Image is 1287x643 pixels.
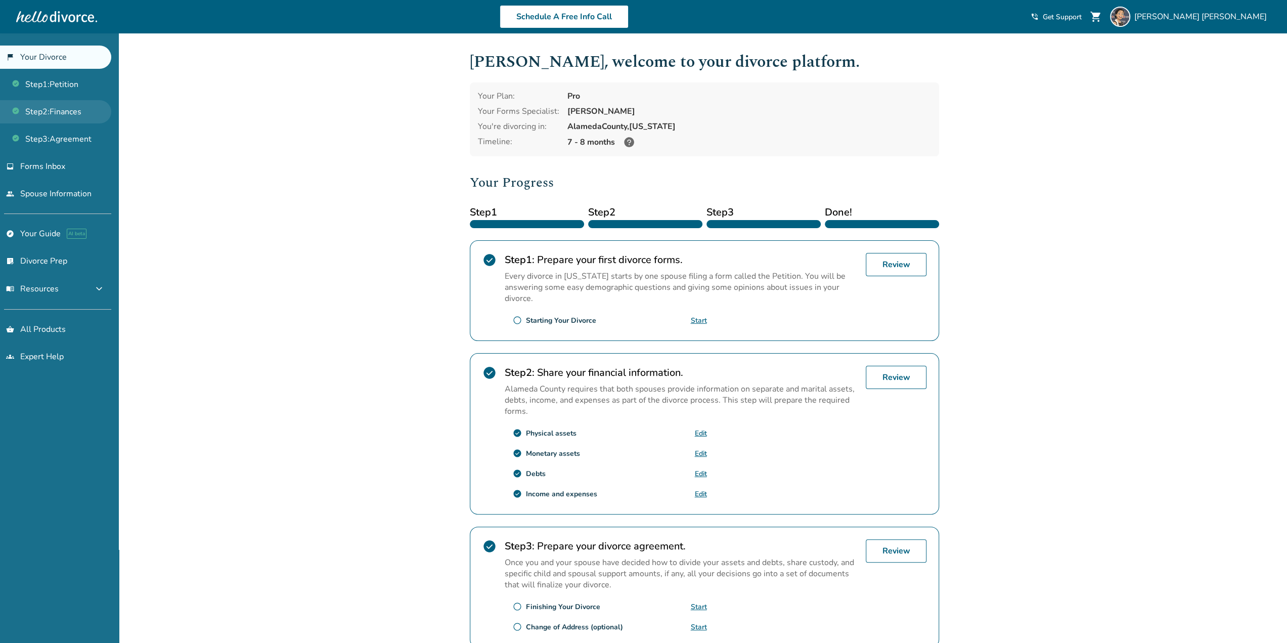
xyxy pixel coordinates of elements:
div: Finishing Your Divorce [526,602,600,612]
div: Physical assets [526,428,576,438]
span: Forms Inbox [20,161,65,172]
a: Schedule A Free Info Call [500,5,629,28]
span: people [6,190,14,198]
span: phone_in_talk [1031,13,1039,21]
span: check_circle [482,253,497,267]
a: Edit [695,449,707,458]
div: Pro [567,91,931,102]
img: Ros de Vries [1110,7,1130,27]
span: list_alt_check [6,257,14,265]
div: You're divorcing in: [478,121,559,132]
span: check_circle [513,489,522,498]
div: Debts [526,469,546,479]
p: Every divorce in [US_STATE] starts by one spouse filing a form called the Petition. You will be a... [505,271,858,304]
span: Step 2 [588,205,702,220]
div: Starting Your Divorce [526,316,596,325]
a: Start [691,602,707,612]
h2: Your Progress [470,173,939,193]
h2: Share your financial information. [505,366,858,379]
span: check_circle [513,449,522,458]
span: Done! [825,205,939,220]
span: check_circle [513,428,522,438]
div: Income and expenses [526,489,597,499]
strong: Step 2 : [505,366,535,379]
div: [PERSON_NAME] [567,106,931,117]
a: Edit [695,428,707,438]
span: flag_2 [6,53,14,61]
span: shopping_basket [6,325,14,333]
iframe: Chat Widget [1236,594,1287,643]
div: Change of Address (optional) [526,622,623,632]
a: Review [866,539,926,563]
div: Timeline: [478,136,559,148]
span: explore [6,230,14,238]
p: Alameda County requires that both spouses provide information on separate and marital assets, deb... [505,383,858,417]
span: shopping_cart [1090,11,1102,23]
span: check_circle [482,366,497,380]
span: Resources [6,283,59,294]
span: inbox [6,162,14,170]
a: Edit [695,469,707,479]
span: Step 3 [706,205,821,220]
strong: Step 1 : [505,253,535,267]
span: check_circle [513,469,522,478]
a: Review [866,253,926,276]
h2: Prepare your first divorce forms. [505,253,858,267]
div: Monetary assets [526,449,580,458]
span: check_circle [482,539,497,553]
h1: [PERSON_NAME] , welcome to your divorce platform. [470,50,939,74]
h2: Prepare your divorce agreement. [505,539,858,553]
span: menu_book [6,285,14,293]
div: Your Forms Specialist: [478,106,559,117]
span: Step 1 [470,205,584,220]
span: radio_button_unchecked [513,602,522,611]
span: [PERSON_NAME] [PERSON_NAME] [1134,11,1271,22]
div: Alameda County, [US_STATE] [567,121,931,132]
div: Your Plan: [478,91,559,102]
span: Get Support [1043,12,1082,22]
span: radio_button_unchecked [513,316,522,325]
a: phone_in_talkGet Support [1031,12,1082,22]
a: Edit [695,489,707,499]
span: groups [6,353,14,361]
span: AI beta [67,229,86,239]
a: Start [691,622,707,632]
p: Once you and your spouse have decided how to divide your assets and debts, share custody, and spe... [505,557,858,590]
span: expand_more [93,283,105,295]
strong: Step 3 : [505,539,535,553]
a: Review [866,366,926,389]
span: radio_button_unchecked [513,622,522,631]
div: 7 - 8 months [567,136,931,148]
a: Start [691,316,707,325]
